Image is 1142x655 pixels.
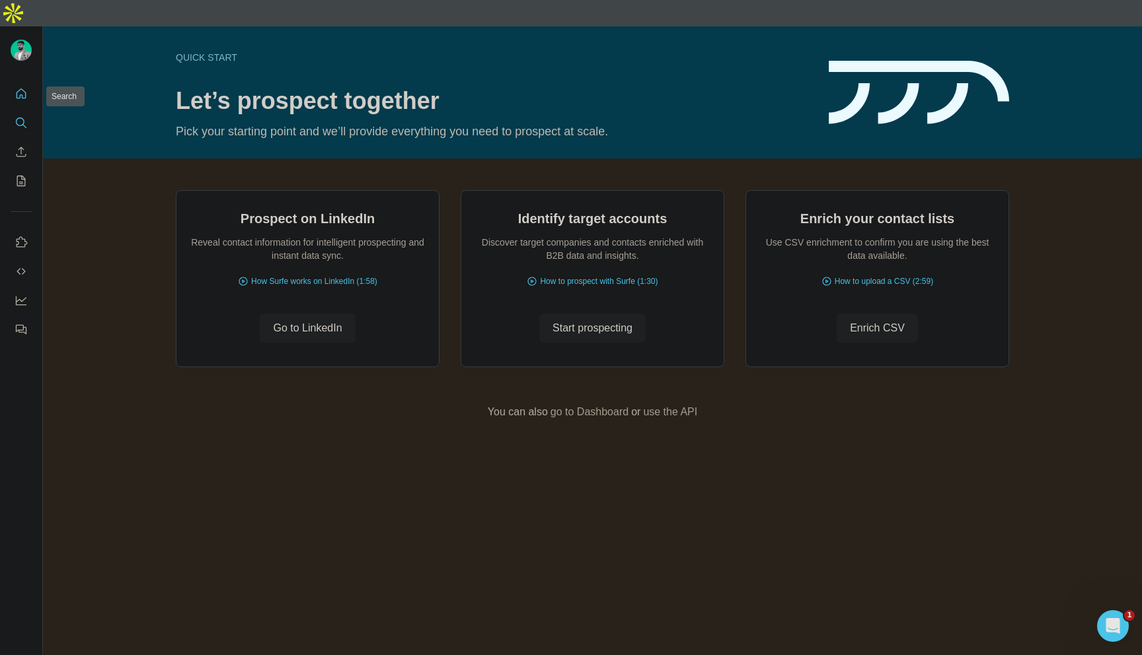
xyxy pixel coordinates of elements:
[488,404,548,420] span: You can also
[176,88,813,114] h1: Let’s prospect together
[539,314,646,343] button: Start prospecting
[260,314,355,343] button: Go to LinkedIn
[11,259,32,283] button: Use Surfe API
[643,404,697,420] button: use the API
[1097,610,1129,642] iframe: Intercom live chat
[551,404,628,420] button: go to Dashboard
[273,320,342,336] span: Go to LinkedIn
[759,236,995,262] p: Use CSV enrichment to confirm you are using the best data available.
[176,122,813,141] p: Pick your starting point and we’ll provide everything you need to prospect at scale.
[552,320,632,336] span: Start prospecting
[241,209,375,228] h2: Prospect on LinkedIn
[829,61,1009,125] img: banner
[251,275,377,287] span: How Surfe works on LinkedIn (1:58)
[835,275,933,287] span: How to upload a CSV (2:59)
[850,320,905,336] span: Enrich CSV
[11,140,32,164] button: Enrich CSV
[11,82,32,106] button: Quick start
[11,111,32,135] button: Search
[176,51,813,64] div: Quick start
[475,236,710,262] p: Discover target companies and contacts enriched with B2B data and insights.
[11,289,32,312] button: Dashboard
[837,314,918,343] button: Enrich CSV
[11,230,32,254] button: Use Surfe on LinkedIn
[190,236,426,262] p: Reveal contact information for intelligent prospecting and instant data sync.
[631,404,640,420] span: or
[11,40,32,61] img: Avatar
[540,275,658,287] span: How to prospect with Surfe (1:30)
[518,209,667,228] h2: Identify target accounts
[800,209,954,228] h2: Enrich your contact lists
[11,169,32,193] button: My lists
[11,318,32,341] button: Feedback
[1124,610,1135,621] span: 1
